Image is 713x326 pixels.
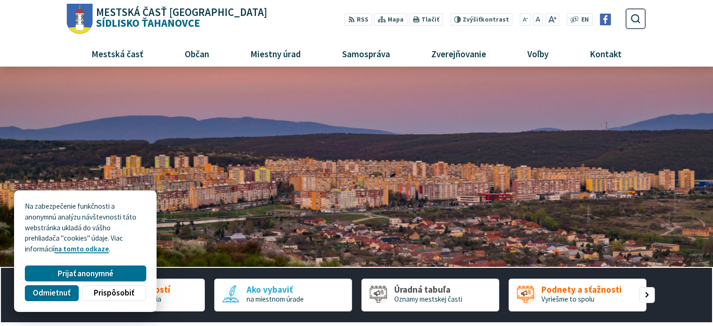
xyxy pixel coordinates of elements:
[345,13,372,26] a: RSS
[463,15,481,23] span: Zvýšiť
[181,41,212,66] span: Občan
[67,4,267,34] a: Logo Sídlisko Ťahanovce, prejsť na domovskú stránku.
[510,41,566,66] a: Voľby
[394,285,462,295] span: Úradná tabuľa
[579,15,592,25] a: EN
[541,295,594,303] span: Vyriešme to spolu
[25,265,146,281] button: Prijať anonymné
[214,279,352,311] div: 2 / 5
[74,41,160,66] a: Mestská časť
[524,41,552,66] span: Voľby
[25,201,146,255] p: Na zabezpečenie funkčnosti a anonymnú analýzu návštevnosti táto webstránka ukladá do vášho prehli...
[374,13,407,26] a: Mapa
[58,269,113,279] span: Prijať anonymné
[247,285,304,295] span: Ako vybaviť
[533,13,543,26] button: Nastaviť pôvodnú veľkosť písma
[639,287,655,303] div: Nasledujúci slajd
[361,279,499,311] a: Úradná tabuľa Oznamy mestskej časti
[545,13,559,26] button: Zväčšiť veľkosť písma
[88,41,147,66] span: Mestská časť
[96,7,267,18] span: Mestská časť [GEOGRAPHIC_DATA]
[214,279,352,311] a: Ako vybaviť na miestnom úrade
[325,41,407,66] a: Samospráva
[509,279,646,311] a: Podnety a sťažnosti Vyriešme to spolu
[428,41,489,66] span: Zverejňovanie
[581,15,589,25] span: EN
[394,295,462,303] span: Oznamy mestskej časti
[573,41,639,66] a: Kontakt
[541,285,622,295] span: Podnety a sťažnosti
[600,14,611,25] img: Prejsť na Facebook stránku
[450,13,512,26] button: Zvýšiťkontrast
[409,13,443,26] button: Tlačiť
[388,15,404,25] span: Mapa
[33,288,70,298] span: Odmietnuť
[54,244,109,253] a: na tomto odkaze
[357,15,368,25] span: RSS
[25,285,78,301] button: Odmietnuť
[233,41,318,66] a: Miestny úrad
[463,16,509,23] span: kontrast
[509,279,646,311] div: 4 / 5
[67,4,93,34] img: Prejsť na domovskú stránku
[93,7,268,29] h1: Sídlisko Ťahanovce
[247,41,304,66] span: Miestny úrad
[414,41,503,66] a: Zverejňovanie
[361,279,499,311] div: 3 / 5
[520,13,531,26] button: Zmenšiť veľkosť písma
[82,285,146,301] button: Prispôsobiť
[94,288,134,298] span: Prispôsobiť
[421,16,439,23] span: Tlačiť
[167,41,226,66] a: Občan
[247,295,304,303] span: na miestnom úrade
[338,41,393,66] span: Samospráva
[586,41,625,66] span: Kontakt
